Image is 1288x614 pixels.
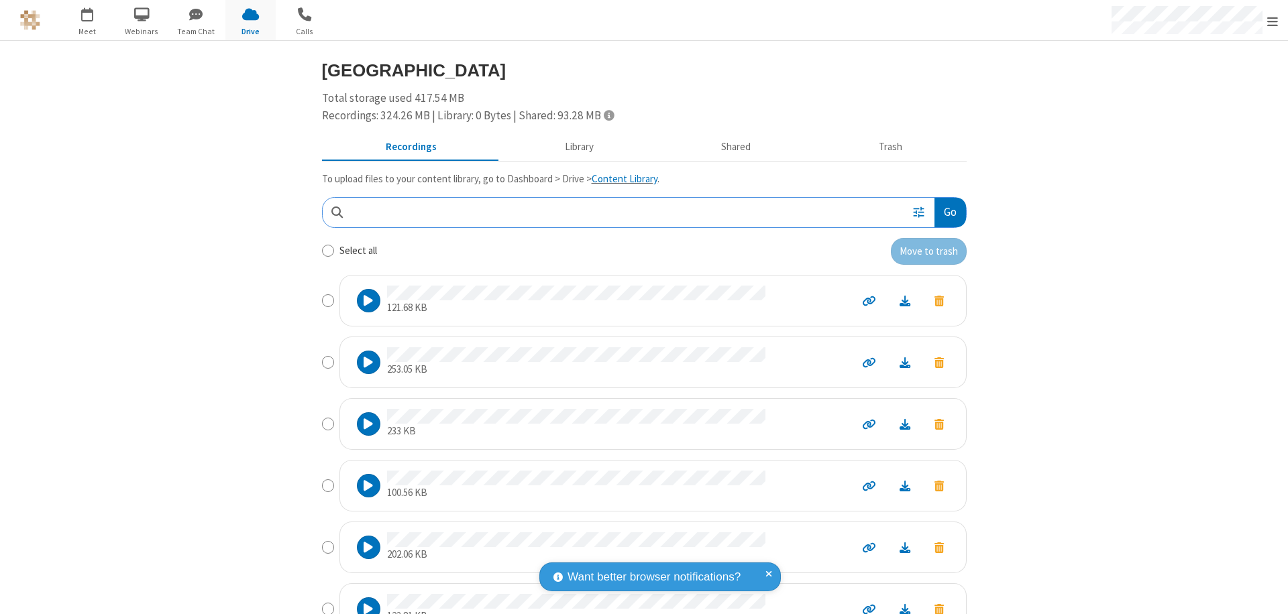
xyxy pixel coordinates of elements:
[387,547,765,562] p: 202.06 KB
[280,25,330,38] span: Calls
[322,90,967,124] div: Total storage used 417.54 MB
[888,478,922,493] a: Download file
[322,61,967,80] h3: [GEOGRAPHIC_DATA]
[922,415,956,433] button: Move to trash
[815,135,967,160] button: Trash
[62,25,113,38] span: Meet
[322,135,501,160] button: Recorded meetings
[888,293,922,308] a: Download file
[387,424,765,439] p: 233 KB
[891,238,967,265] button: Move to trash
[20,10,40,30] img: QA Selenium DO NOT DELETE OR CHANGE
[604,109,614,121] span: Totals displayed include files that have been moved to the trash.
[922,538,956,556] button: Move to trash
[322,107,967,125] div: Recordings: 324.26 MB | Library: 0 Bytes | Shared: 93.28 MB
[387,300,765,316] p: 121.68 KB
[888,540,922,555] a: Download file
[592,172,657,185] a: Content Library
[888,416,922,432] a: Download file
[339,243,377,259] label: Select all
[500,135,657,160] button: Content library
[657,135,815,160] button: Shared during meetings
[225,25,276,38] span: Drive
[171,25,221,38] span: Team Chat
[922,477,956,495] button: Move to trash
[117,25,167,38] span: Webinars
[322,172,967,187] p: To upload files to your content library, go to Dashboard > Drive > .
[922,353,956,371] button: Move to trash
[387,362,765,377] p: 253.05 KB
[934,198,965,228] button: Go
[568,568,741,586] span: Want better browser notifications?
[387,485,765,501] p: 100.56 KB
[922,292,956,310] button: Move to trash
[888,355,922,370] a: Download file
